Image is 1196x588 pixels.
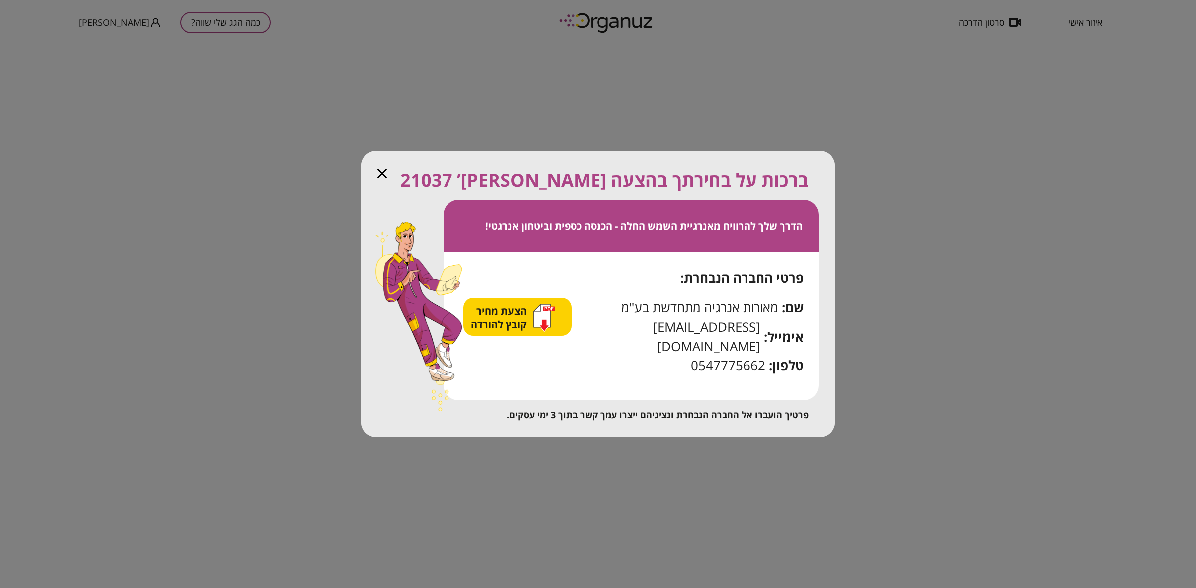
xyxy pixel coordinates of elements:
[471,304,529,331] span: הצעת מחיר קובץ להורדה
[764,327,804,347] span: אימייל:
[572,317,760,356] span: [EMAIL_ADDRESS][DOMAIN_NAME]
[471,304,555,332] button: הצעת מחיר קובץ להורדה
[691,356,765,375] span: 0547775662
[621,298,778,317] span: מאורות אנרגיה מתחדשת בע"מ
[507,409,809,421] span: פרטיך הועברו אל החברה הנבחרת ונציגיהם ייצרו עמך קשר בתוך 3 ימי עסקים.
[463,268,804,288] div: פרטי החברה הנבחרת:
[782,298,804,317] span: שם:
[769,356,804,375] span: טלפון:
[485,219,803,233] span: הדרך שלך להרוויח מאנרגיית השמש החלה - הכנסה כספית וביטחון אנרגטי!
[400,167,809,194] span: ברכות על בחירתך בהצעה [PERSON_NAME]’ 21037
